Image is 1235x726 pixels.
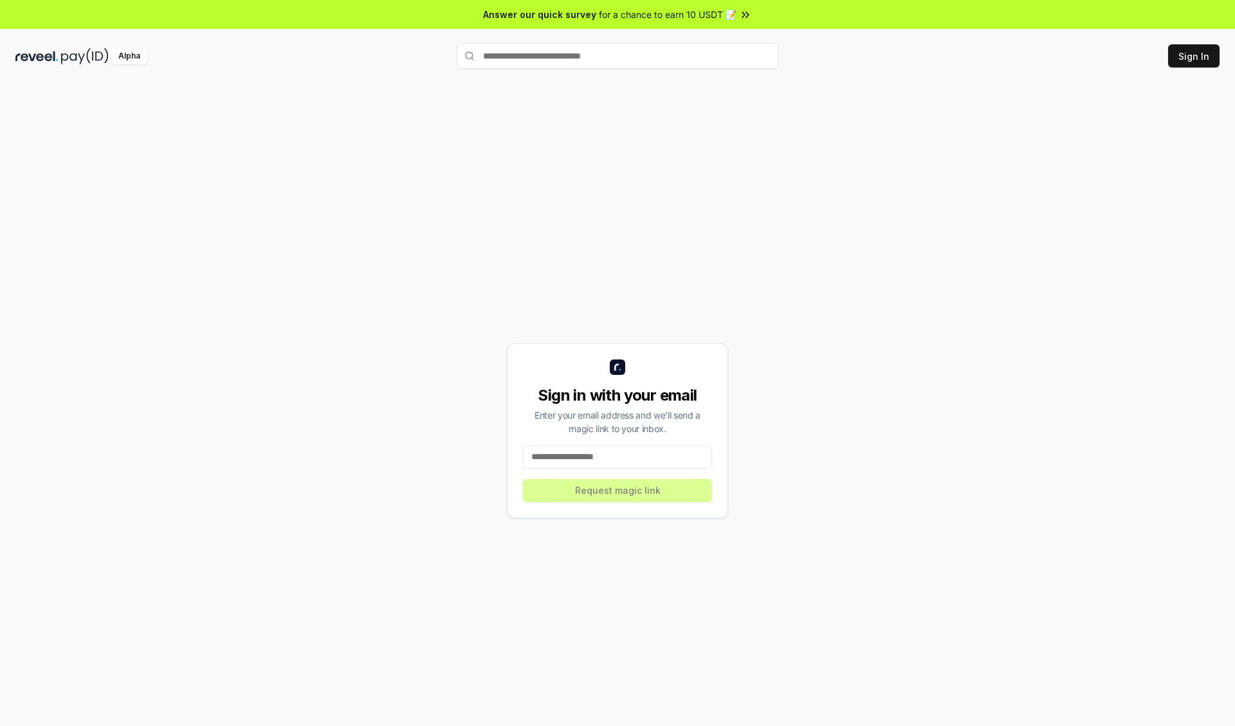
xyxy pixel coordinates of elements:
img: logo_small [610,359,625,375]
button: Sign In [1168,44,1220,68]
span: Answer our quick survey [483,8,596,21]
div: Sign in with your email [523,385,712,406]
img: reveel_dark [15,48,59,64]
div: Alpha [111,48,147,64]
img: pay_id [61,48,109,64]
span: for a chance to earn 10 USDT 📝 [599,8,736,21]
div: Enter your email address and we’ll send a magic link to your inbox. [523,408,712,435]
